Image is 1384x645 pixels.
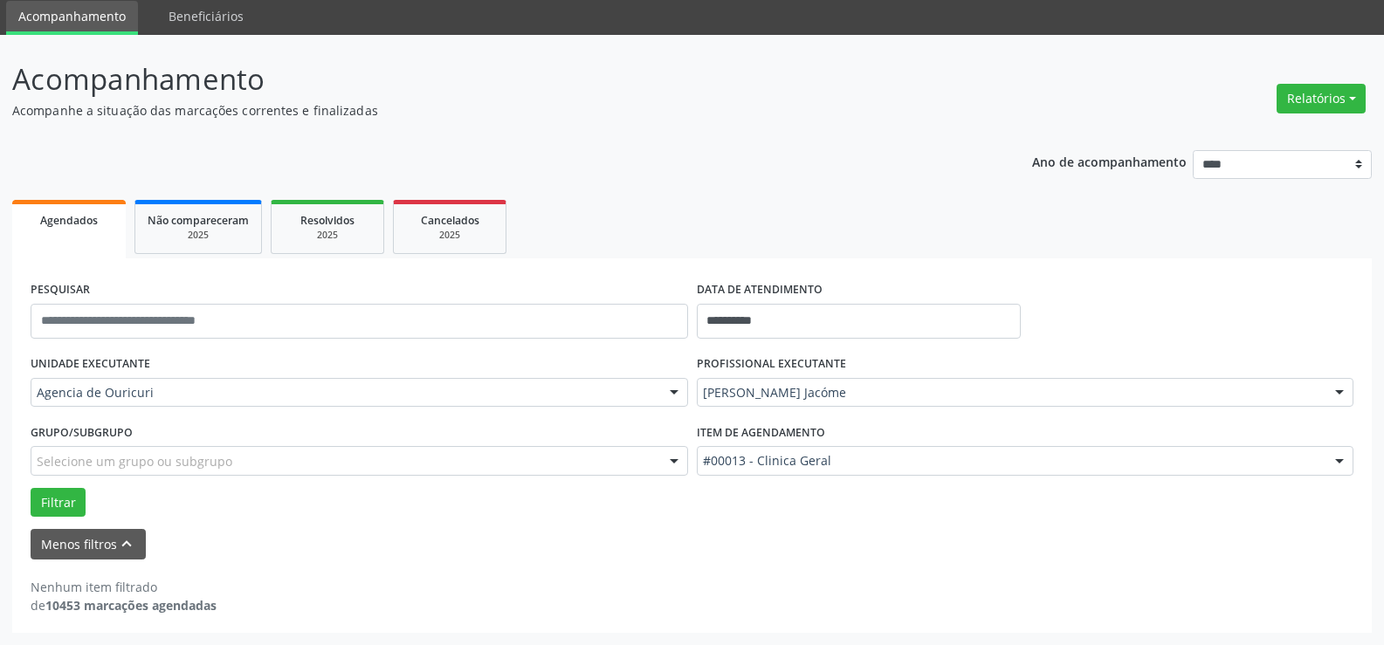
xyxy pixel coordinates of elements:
[1277,84,1366,113] button: Relatórios
[31,596,217,614] div: de
[31,419,133,446] label: Grupo/Subgrupo
[31,277,90,304] label: PESQUISAR
[148,213,249,228] span: Não compareceram
[31,351,150,378] label: UNIDADE EXECUTANTE
[697,277,823,304] label: DATA DE ATENDIMENTO
[156,1,256,31] a: Beneficiários
[421,213,479,228] span: Cancelados
[697,351,846,378] label: PROFISSIONAL EXECUTANTE
[37,384,652,401] span: Agencia de Ouricuri
[148,229,249,242] div: 2025
[37,452,232,470] span: Selecione um grupo ou subgrupo
[117,534,136,553] i: keyboard_arrow_up
[1032,150,1187,172] p: Ano de acompanhamento
[31,578,217,596] div: Nenhum item filtrado
[40,213,98,228] span: Agendados
[703,384,1319,401] span: [PERSON_NAME] Jacóme
[284,229,371,242] div: 2025
[12,101,964,120] p: Acompanhe a situação das marcações correntes e finalizadas
[6,1,138,35] a: Acompanhamento
[12,58,964,101] p: Acompanhamento
[406,229,493,242] div: 2025
[31,529,146,559] button: Menos filtroskeyboard_arrow_up
[697,419,825,446] label: Item de agendamento
[300,213,355,228] span: Resolvidos
[45,597,217,614] strong: 10453 marcações agendadas
[31,488,86,518] button: Filtrar
[703,452,1319,470] span: #00013 - Clinica Geral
